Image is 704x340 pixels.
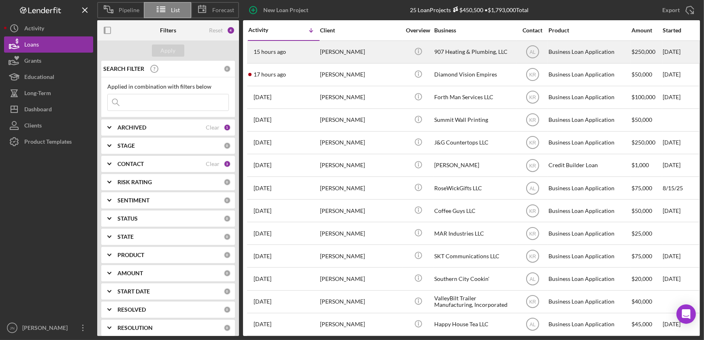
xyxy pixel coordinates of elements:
div: Long-Term [24,85,51,103]
div: Business Loan Application [548,177,629,199]
button: Apply [152,45,184,57]
button: JN[PERSON_NAME] [4,320,93,336]
text: JN [10,326,15,330]
div: 907 Heating & Plumbing, LLC [434,41,515,63]
div: [DATE] [663,268,699,289]
div: 0 [224,233,231,240]
div: Business Loan Application [548,291,629,312]
text: AL [529,276,535,282]
b: Filters [160,27,176,34]
span: $45,000 [631,321,652,327]
div: Export [662,2,680,18]
button: Dashboard [4,101,93,117]
time: 2025-09-09 18:17 [254,94,271,100]
div: [DATE] [663,314,699,335]
div: ValleyBilt Trailer Manufacturing, Incorporated [434,291,515,312]
div: Clear [206,161,220,167]
time: 2025-09-11 21:16 [254,71,286,78]
div: Clear [206,124,220,131]
div: Overview [403,27,433,34]
text: KR [529,117,536,123]
text: KR [529,231,536,236]
span: $50,000 [631,207,652,214]
div: $450,500 [451,6,484,13]
span: $20,000 [631,275,652,282]
time: 2025-09-11 23:12 [254,49,286,55]
div: 25 Loan Projects • $1,793,000 Total [410,6,529,13]
div: Loans [24,36,39,55]
span: $75,000 [631,185,652,191]
text: AL [529,322,535,327]
div: New Loan Project [263,2,308,18]
div: 0 [224,288,231,295]
span: $40,000 [631,298,652,305]
div: [PERSON_NAME] [320,314,401,335]
div: Business Loan Application [548,87,629,108]
div: 0 [224,142,231,149]
b: STATUS [117,215,138,222]
div: Business Loan Application [548,314,629,335]
div: Business Loan Application [548,64,629,85]
div: RoseWickGifts LLC [434,177,515,199]
button: Activity [4,20,93,36]
div: Business Loan Application [548,109,629,131]
span: $50,000 [631,116,652,123]
div: 0 [224,65,231,72]
div: Product Templates [24,134,72,152]
div: Coffee Guys LLC [434,200,515,221]
button: New Loan Project [243,2,316,18]
div: 0 [224,324,231,331]
div: [PERSON_NAME] [320,64,401,85]
div: Business Loan Application [548,268,629,289]
div: MAR Industries LLC [434,223,515,244]
div: [PERSON_NAME] [320,87,401,108]
button: Export [654,2,700,18]
time: 2025-08-22 00:22 [254,253,271,259]
div: 4 [227,26,235,34]
text: KR [529,95,536,100]
div: [DATE] [663,87,699,108]
div: 0 [224,306,231,313]
div: [PERSON_NAME] [320,200,401,221]
span: List [171,7,180,13]
div: 3 [224,160,231,168]
div: [DATE] [663,200,699,221]
div: [PERSON_NAME] [320,132,401,153]
div: Amount [631,27,662,34]
span: $50,000 [631,71,652,78]
button: Grants [4,53,93,69]
div: Business Loan Application [548,223,629,244]
text: AL [529,49,535,55]
div: SKT Communications LLC [434,245,515,267]
div: [PERSON_NAME] [320,177,401,199]
div: Clients [24,117,42,136]
div: Happy House Tea LLC [434,314,515,335]
div: 8/15/25 [663,177,699,199]
div: Dashboard [24,101,52,119]
div: 0 [224,215,231,222]
button: Clients [4,117,93,134]
div: Activity [24,20,44,38]
b: START DATE [117,288,150,295]
time: 2025-08-31 18:07 [254,185,271,191]
time: 2025-09-09 17:41 [254,117,271,123]
div: 0 [224,270,231,277]
time: 2025-08-13 21:19 [254,321,271,327]
text: KR [529,72,536,78]
text: KR [529,208,536,214]
div: [DATE] [663,41,699,63]
time: 2025-08-19 23:00 [254,276,271,282]
div: [PERSON_NAME] [320,268,401,289]
div: [PERSON_NAME] [320,41,401,63]
div: 0 [224,178,231,186]
div: [PERSON_NAME] [434,155,515,176]
a: Product Templates [4,134,93,150]
div: Business Loan Application [548,132,629,153]
span: $250,000 [631,48,655,55]
b: ARCHIVED [117,124,146,131]
div: Apply [161,45,176,57]
div: Activity [248,27,284,33]
button: Loans [4,36,93,53]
